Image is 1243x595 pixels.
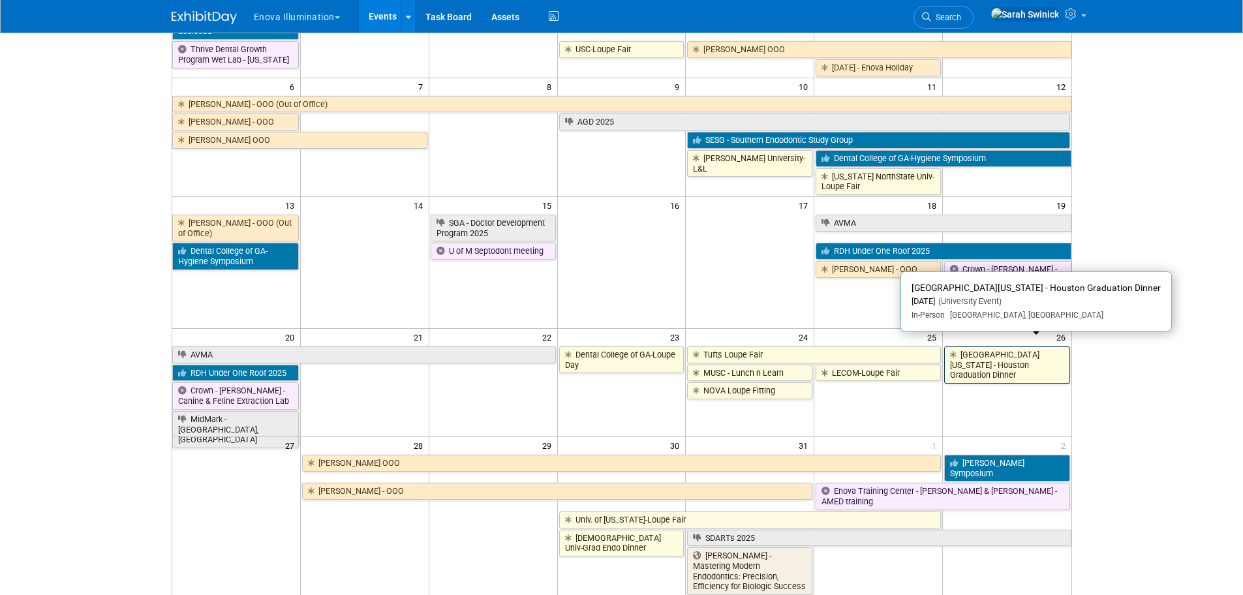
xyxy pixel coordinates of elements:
[288,78,300,95] span: 6
[687,530,1071,547] a: SDARTs 2025
[912,311,945,320] span: In-Person
[990,7,1060,22] img: Sarah Swinick
[172,114,299,130] a: [PERSON_NAME] - OOO
[816,261,941,278] a: [PERSON_NAME] - OOO
[284,437,300,453] span: 27
[816,59,941,76] a: [DATE] - Enova Holiday
[944,261,1071,288] a: Crown - [PERSON_NAME] - Canine & Feline Extraction Lab
[797,437,814,453] span: 31
[1055,329,1071,345] span: 26
[797,329,814,345] span: 24
[172,11,237,24] img: ExhibitDay
[816,150,1071,167] a: Dental College of GA-Hygiene Symposium
[687,382,812,399] a: NOVA Loupe Fitting
[816,483,1069,510] a: Enova Training Center - [PERSON_NAME] & [PERSON_NAME] - AMED training
[172,243,299,269] a: Dental College of GA-Hygiene Symposium
[912,296,1161,307] div: [DATE]
[1055,197,1071,213] span: 19
[172,411,299,448] a: MidMark - [GEOGRAPHIC_DATA], [GEOGRAPHIC_DATA]
[687,150,812,177] a: [PERSON_NAME] University-L&L
[1060,437,1071,453] span: 2
[944,455,1069,481] a: [PERSON_NAME] Symposium
[284,197,300,213] span: 13
[816,168,941,195] a: [US_STATE] NorthState Univ-Loupe Fair
[673,78,685,95] span: 9
[559,41,684,58] a: USC-Loupe Fair
[926,329,942,345] span: 25
[545,78,557,95] span: 8
[284,329,300,345] span: 20
[687,41,1071,58] a: [PERSON_NAME] OOO
[559,511,942,528] a: Univ. of [US_STATE]-Loupe Fair
[931,12,961,22] span: Search
[669,329,685,345] span: 23
[797,197,814,213] span: 17
[935,296,1002,306] span: (University Event)
[687,346,941,363] a: Tufts Loupe Fair
[930,437,942,453] span: 1
[559,346,684,373] a: Dental College of GA-Loupe Day
[669,197,685,213] span: 16
[172,41,299,68] a: Thrive Dental Growth Program Wet Lab - [US_STATE]
[945,311,1103,320] span: [GEOGRAPHIC_DATA], [GEOGRAPHIC_DATA]
[797,78,814,95] span: 10
[687,365,812,382] a: MUSC - Lunch n Learn
[669,437,685,453] span: 30
[302,483,812,500] a: [PERSON_NAME] - OOO
[926,78,942,95] span: 11
[687,132,1069,149] a: SESG - Southern Endodontic Study Group
[172,365,299,382] a: RDH Under One Roof 2025
[172,215,299,241] a: [PERSON_NAME] - OOO (Out of Office)
[431,215,556,241] a: SGA - Doctor Development Program 2025
[944,346,1069,384] a: [GEOGRAPHIC_DATA][US_STATE] - Houston Graduation Dinner
[913,6,974,29] a: Search
[412,197,429,213] span: 14
[412,329,429,345] span: 21
[559,114,1070,130] a: AGD 2025
[541,197,557,213] span: 15
[431,243,556,260] a: U of M Septodont meeting
[816,243,1071,260] a: RDH Under One Roof 2025
[559,530,684,557] a: [DEMOGRAPHIC_DATA] Univ-Grad Endo Dinner
[172,346,556,363] a: AVMA
[172,96,1071,113] a: [PERSON_NAME] - OOO (Out of Office)
[816,365,941,382] a: LECOM-Loupe Fair
[417,78,429,95] span: 7
[172,382,299,409] a: Crown - [PERSON_NAME] - Canine & Feline Extraction Lab
[1055,78,1071,95] span: 12
[412,437,429,453] span: 28
[912,282,1161,293] span: [GEOGRAPHIC_DATA][US_STATE] - Houston Graduation Dinner
[541,437,557,453] span: 29
[816,215,1071,232] a: AVMA
[687,547,812,595] a: [PERSON_NAME] - Mastering Modern Endodontics: Precision, Efficiency for Biologic Success
[302,455,941,472] a: [PERSON_NAME] OOO
[172,132,427,149] a: [PERSON_NAME] OOO
[541,329,557,345] span: 22
[926,197,942,213] span: 18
